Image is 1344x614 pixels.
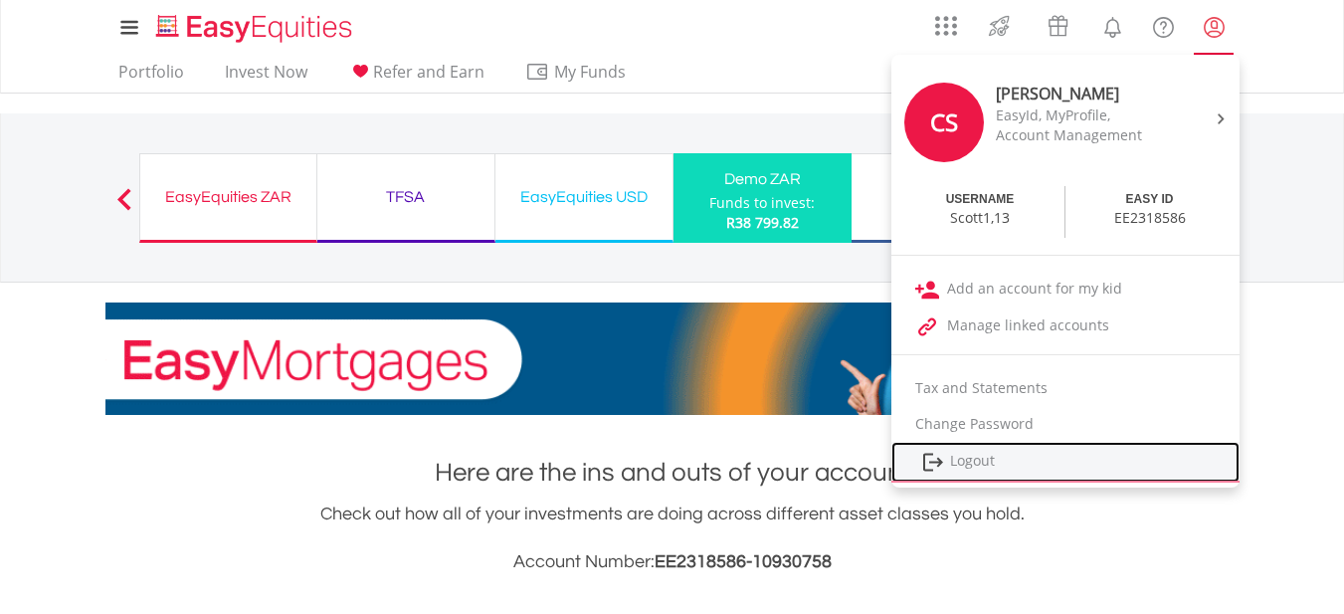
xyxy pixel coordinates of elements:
[329,183,482,211] div: TFSA
[105,303,1240,415] img: EasyMortage Promotion Banner
[864,183,1017,211] div: Demo USD
[152,183,304,211] div: EasyEquities ZAR
[891,370,1240,406] a: Tax and Statements
[950,208,1010,228] div: Scott1,13
[983,10,1016,42] img: thrive-v2.svg
[891,307,1240,344] a: Manage linked accounts
[152,12,360,45] img: EasyEquities_Logo.png
[996,105,1163,125] div: EasyId, MyProfile,
[685,165,840,193] div: Demo ZAR
[1138,5,1189,45] a: FAQ's and Support
[1126,191,1174,208] div: EASY ID
[935,15,957,37] img: grid-menu-icon.svg
[891,271,1240,307] a: Add an account for my kid
[904,83,984,162] div: CS
[105,455,1240,491] h1: Here are the ins and outs of your account
[709,193,815,213] div: Funds to invest:
[891,442,1240,483] a: Logout
[148,5,360,45] a: Home page
[996,125,1163,145] div: Account Management
[110,62,192,93] a: Portfolio
[340,62,492,93] a: Refer and Earn
[1189,5,1240,49] a: My Profile
[946,191,1015,208] div: USERNAME
[217,62,315,93] a: Invest Now
[373,61,484,83] span: Refer and Earn
[655,552,832,571] span: EE2318586-10930758
[1114,208,1186,228] div: EE2318586
[891,60,1240,245] a: CS [PERSON_NAME] EasyId, MyProfile, Account Management USERNAME Scott1,13 EASY ID EE2318586
[507,183,661,211] div: EasyEquities USD
[996,83,1163,105] div: [PERSON_NAME]
[105,548,1240,576] h3: Account Number:
[525,59,656,85] span: My Funds
[1029,5,1087,42] a: Vouchers
[1042,10,1074,42] img: vouchers-v2.svg
[891,406,1240,442] a: Change Password
[726,213,799,232] span: R38 799.82
[1087,5,1138,45] a: Notifications
[105,501,1240,576] div: Check out how all of your investments are doing across different asset classes you hold.
[922,5,970,37] a: AppsGrid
